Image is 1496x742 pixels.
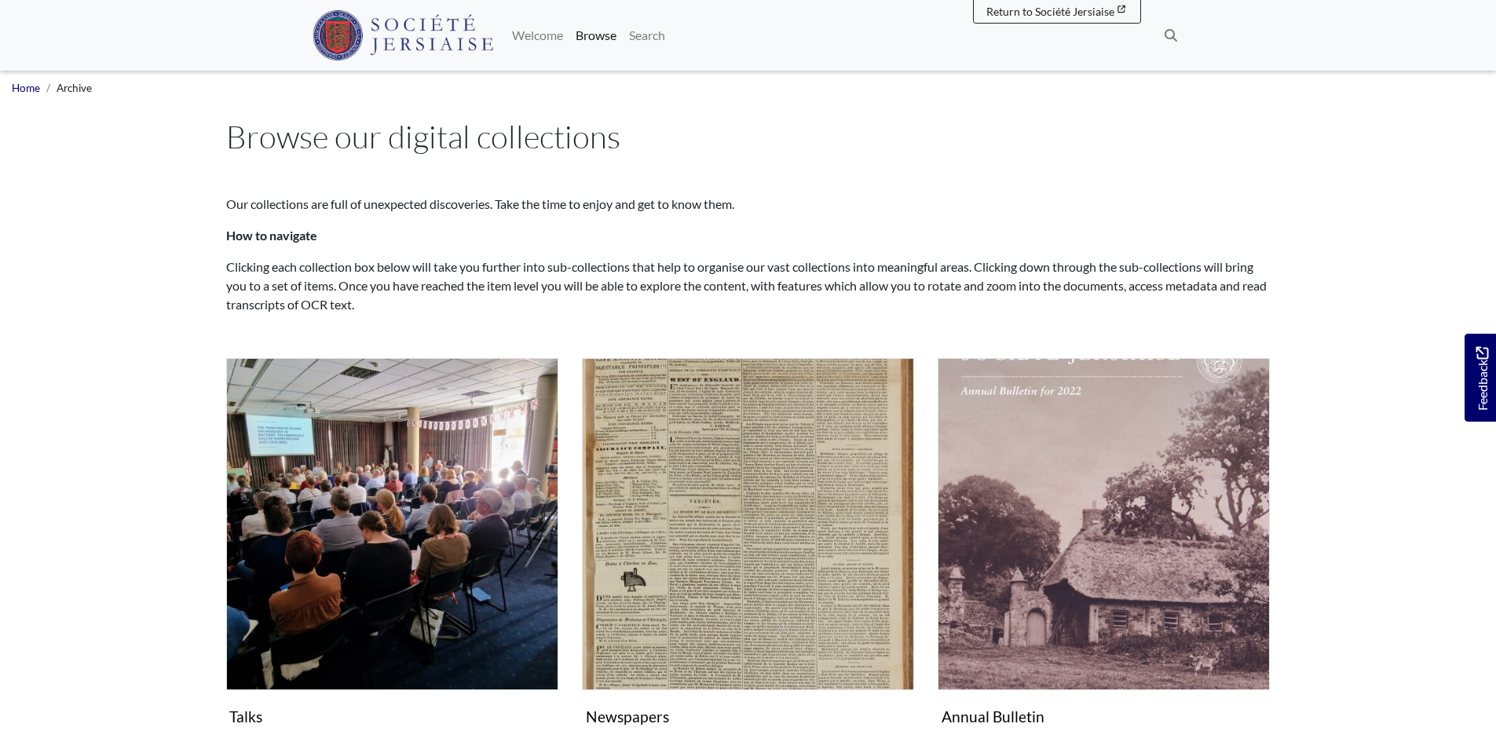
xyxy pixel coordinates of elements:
a: Would you like to provide feedback? [1465,334,1496,422]
img: Société Jersiaise [313,10,494,60]
img: Newspapers [582,358,914,690]
a: Société Jersiaise logo [313,6,494,64]
a: Talks Talks [226,358,558,732]
span: Return to Société Jersiaise [986,5,1114,18]
p: Clicking each collection box below will take you further into sub-collections that help to organi... [226,258,1271,314]
img: Talks [226,358,558,690]
a: Search [623,20,671,51]
a: Newspapers Newspapers [582,358,914,732]
h1: Browse our digital collections [226,118,1271,155]
p: Our collections are full of unexpected discoveries. Take the time to enjoy and get to know them. [226,195,1271,214]
strong: How to navigate [226,228,317,243]
a: Home [12,82,40,94]
a: Annual Bulletin Annual Bulletin [938,358,1270,732]
span: Feedback [1472,347,1491,411]
a: Browse [569,20,623,51]
img: Annual Bulletin [938,358,1270,690]
span: Archive [57,82,92,94]
a: Welcome [506,20,569,51]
